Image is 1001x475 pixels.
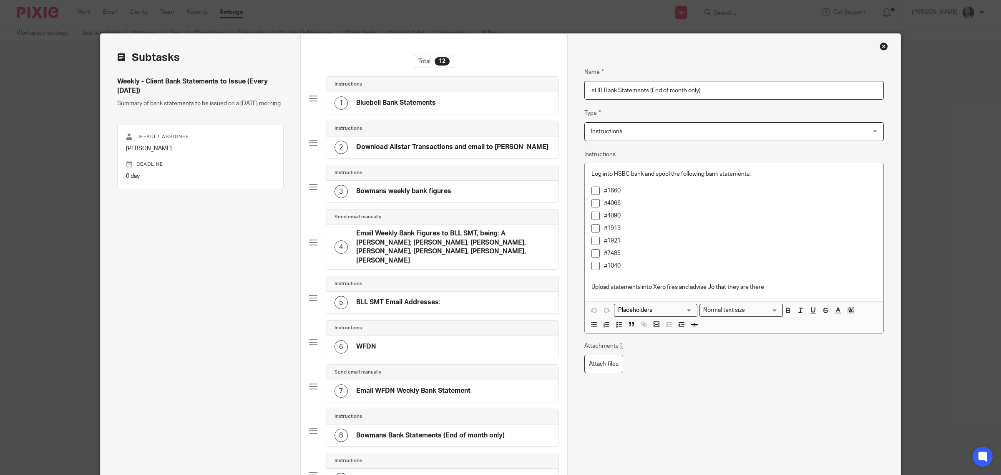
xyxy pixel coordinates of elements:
[335,413,362,420] h4: Instructions
[126,144,275,153] p: [PERSON_NAME]
[356,387,470,395] h4: Email WFDN Weekly Bank Statement
[356,187,451,196] h4: Bowmans weekly bank figures
[335,214,381,220] h4: Send email manually
[356,298,440,307] h4: BLL SMT Email Addresses:
[604,249,877,258] p: #7485
[126,134,275,140] p: Default assignee
[880,42,888,51] div: Close this dialog window
[356,342,376,351] h4: WFDN
[591,129,622,134] span: Instructions
[335,296,348,309] div: 5
[126,172,275,180] p: 0 day
[604,199,877,207] p: #4066
[335,457,362,464] h4: Instructions
[604,224,877,232] p: #1913
[335,280,362,287] h4: Instructions
[335,240,348,254] div: 4
[335,325,362,331] h4: Instructions
[335,125,362,132] h4: Instructions
[335,96,348,110] div: 1
[584,67,604,77] label: Name
[702,306,747,315] span: Normal text size
[126,161,275,168] p: Deadline
[356,143,548,152] h4: Download Allstar Transactions and email to [PERSON_NAME]
[584,355,623,374] label: Attach files
[584,342,625,350] p: Attachments
[335,81,362,88] h4: Instructions
[584,150,616,159] label: Instructions
[604,212,877,220] p: #4090
[748,306,778,315] input: Search for option
[591,170,877,178] p: Log into HSBC bank and spool the following bank statements:
[604,187,877,195] p: #1660
[335,141,348,154] div: 2
[335,169,362,176] h4: Instructions
[117,51,180,65] h2: Subtasks
[335,384,348,398] div: 7
[591,283,877,291] p: Upload statements into Xero files and advise Jo that they are there
[335,369,381,376] h4: Send email manually
[414,55,454,68] div: Total
[604,237,877,245] p: #1921
[614,304,697,317] div: Search for option
[699,304,783,317] div: Text styles
[356,99,436,107] h4: Bluebell Bank Statements
[614,304,697,317] div: Placeholders
[356,431,505,440] h4: Bowmans Bank Statements (End of month only)
[335,185,348,198] div: 3
[435,57,450,66] div: 12
[356,229,550,265] h4: Email Weekly Bank Figures to BLL SMT, being: A [PERSON_NAME]; [PERSON_NAME], [PERSON_NAME], [PERS...
[117,99,284,108] p: Summary of bank statements to be issued on a [DATE] morning
[584,108,601,118] label: Type
[117,77,284,95] h4: Weekly - Client Bank Statements to Issue (Every [DATE])
[615,306,692,315] input: Search for option
[604,262,877,270] p: #1040
[335,340,348,354] div: 6
[335,429,348,442] div: 8
[699,304,783,317] div: Search for option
